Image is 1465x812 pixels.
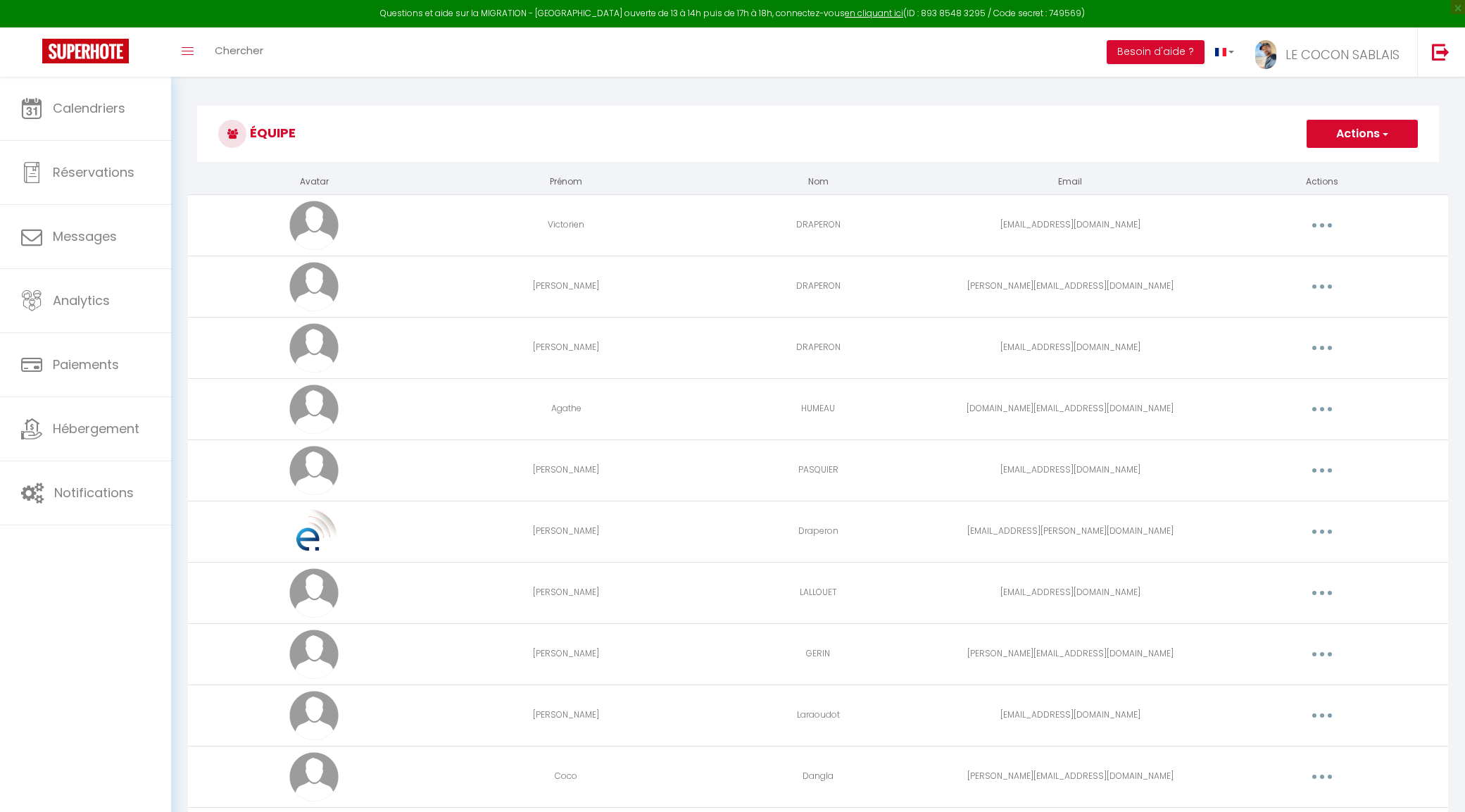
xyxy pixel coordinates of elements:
td: GERIN [692,623,944,685]
td: [EMAIL_ADDRESS][DOMAIN_NAME] [944,562,1196,623]
img: avatar.png [289,201,339,250]
th: Avatar [188,170,440,194]
th: Actions [1196,170,1448,194]
span: LE COCON SABLAIS [1285,46,1400,63]
span: Notifications [54,484,134,501]
td: [PERSON_NAME] [440,501,692,562]
td: Coco [440,746,692,807]
button: Actions [1307,120,1418,148]
span: Messages [53,227,117,245]
span: Paiements [53,356,119,373]
span: Réservations [53,163,134,181]
img: avatar.png [289,385,339,434]
h3: Équipe [197,106,1439,162]
th: Prénom [440,170,692,194]
td: [PERSON_NAME][EMAIL_ADDRESS][DOMAIN_NAME] [944,746,1196,807]
td: DRAPERON [692,194,944,256]
a: ... LE COCON SABLAIS [1245,27,1417,77]
td: [EMAIL_ADDRESS][DOMAIN_NAME] [944,317,1196,378]
td: [PERSON_NAME][EMAIL_ADDRESS][DOMAIN_NAME] [944,623,1196,685]
th: Email [944,170,1196,194]
a: Chercher [204,27,274,77]
img: avatar.png [289,752,339,801]
td: [EMAIL_ADDRESS][DOMAIN_NAME] [944,194,1196,256]
td: [EMAIL_ADDRESS][DOMAIN_NAME] [944,685,1196,746]
img: avatar.png [289,262,339,311]
td: [DOMAIN_NAME][EMAIL_ADDRESS][DOMAIN_NAME] [944,378,1196,439]
span: Analytics [53,292,110,309]
td: PASQUIER [692,439,944,501]
td: Victorien [440,194,692,256]
td: [PERSON_NAME] [440,439,692,501]
td: DRAPERON [692,256,944,317]
td: HUMEAU [692,378,944,439]
td: Dangla [692,746,944,807]
a: en cliquant ici [845,7,903,19]
img: avatar.png [289,568,339,618]
th: Nom [692,170,944,194]
iframe: LiveChat chat widget [1406,753,1465,812]
td: [EMAIL_ADDRESS][PERSON_NAME][DOMAIN_NAME] [944,501,1196,562]
td: [EMAIL_ADDRESS][DOMAIN_NAME] [944,439,1196,501]
img: avatar.png [289,323,339,373]
td: Agathe [440,378,692,439]
td: [PERSON_NAME] [440,256,692,317]
td: [PERSON_NAME] [440,317,692,378]
img: 17123294541766.jpg [289,507,339,556]
img: avatar.png [289,691,339,740]
span: Chercher [215,43,263,58]
img: logout [1432,43,1450,61]
img: ... [1255,40,1276,70]
td: [PERSON_NAME][EMAIL_ADDRESS][DOMAIN_NAME] [944,256,1196,317]
span: Hébergement [53,420,139,437]
img: Super Booking [42,39,129,63]
button: Besoin d'aide ? [1107,40,1205,64]
td: LALLOUET [692,562,944,623]
span: Calendriers [53,99,125,117]
img: avatar.png [289,446,339,495]
td: DRAPERON [692,317,944,378]
td: Draperon [692,501,944,562]
img: avatar.png [289,630,339,679]
td: [PERSON_NAME] [440,685,692,746]
td: [PERSON_NAME] [440,562,692,623]
td: Laraoudot [692,685,944,746]
td: [PERSON_NAME] [440,623,692,685]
